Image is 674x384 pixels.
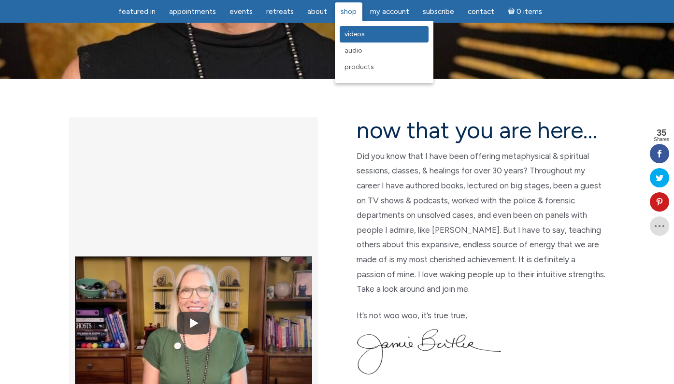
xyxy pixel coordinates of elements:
[357,149,605,297] p: Did you know that I have been offering metaphysical & spiritual sessions, classes, & healings for...
[357,117,605,143] h2: now that you are here…
[340,43,429,59] a: Audio
[260,2,300,21] a: Retreats
[502,1,548,21] a: Cart0 items
[654,137,669,142] span: Shares
[417,2,460,21] a: Subscribe
[169,7,216,16] span: Appointments
[118,7,156,16] span: featured in
[654,128,669,137] span: 35
[344,30,365,38] span: Videos
[516,8,542,15] span: 0 items
[364,2,415,21] a: My Account
[113,2,161,21] a: featured in
[307,7,327,16] span: About
[163,2,222,21] a: Appointments
[341,7,357,16] span: Shop
[370,7,409,16] span: My Account
[344,46,362,55] span: Audio
[508,7,517,16] i: Cart
[229,7,253,16] span: Events
[357,308,605,323] p: It’s not woo woo, it’s true true,
[468,7,494,16] span: Contact
[340,59,429,75] a: Products
[344,63,374,71] span: Products
[224,2,258,21] a: Events
[266,7,294,16] span: Retreats
[462,2,500,21] a: Contact
[301,2,333,21] a: About
[423,7,454,16] span: Subscribe
[340,26,429,43] a: Videos
[335,2,362,21] a: Shop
